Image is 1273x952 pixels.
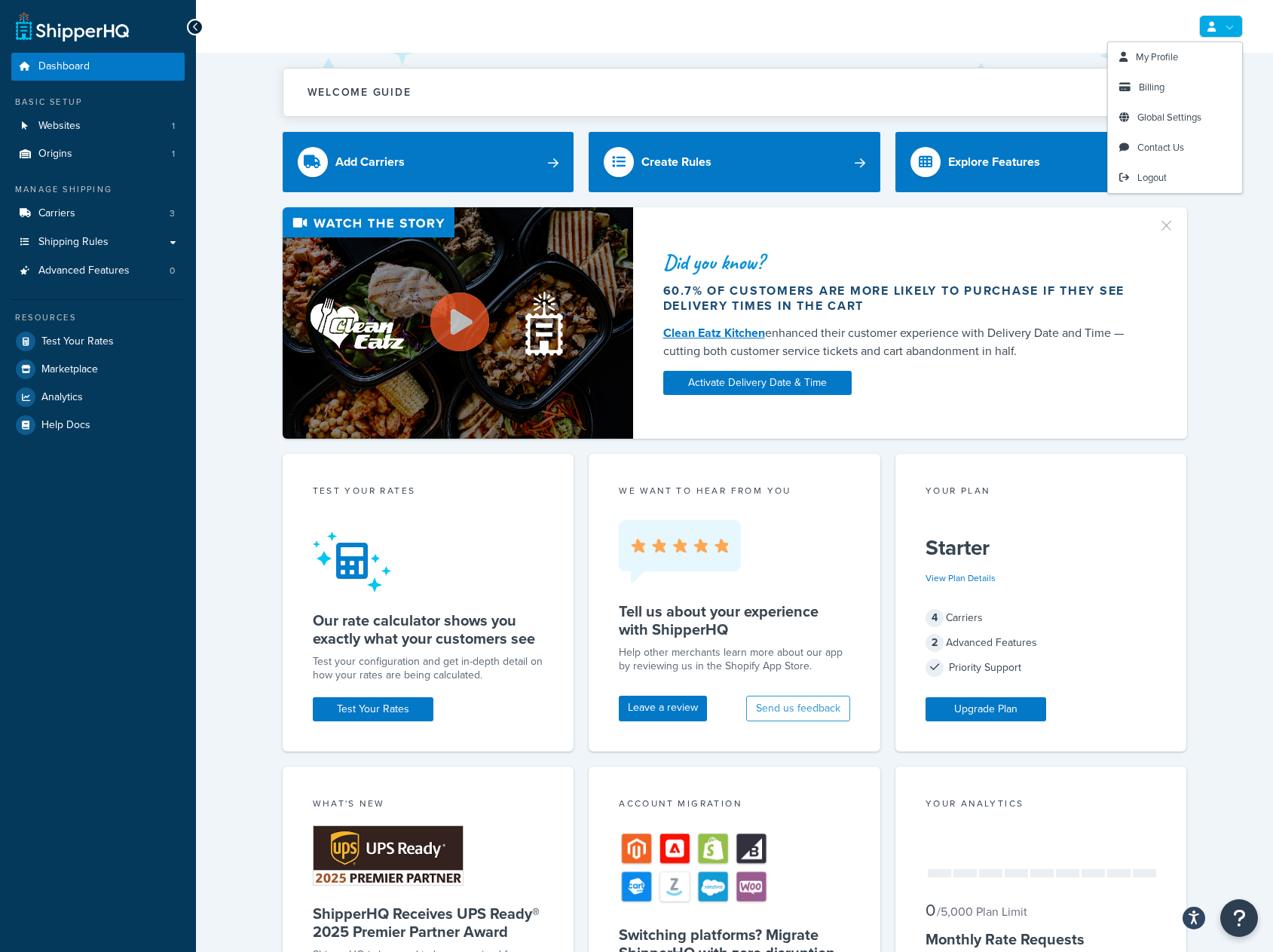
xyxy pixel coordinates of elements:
[11,228,185,256] a: Shipping Rules
[11,384,185,411] a: Analytics
[11,112,185,140] li: Websites
[313,697,433,721] a: Test Your Rates
[926,632,1157,654] div: Advanced Features
[11,200,185,228] li: Carriers
[335,152,405,173] div: Add Carriers
[41,419,90,432] span: Help Docs
[926,536,1157,560] h5: Starter
[1108,42,1242,72] a: My Profile
[926,697,1046,721] a: Upgrade Plan
[926,571,996,585] a: View Plan Details
[11,96,185,109] div: Basic Setup
[38,265,130,277] span: Advanced Features
[1108,103,1242,133] a: Global Settings
[11,257,185,285] li: Advanced Features
[313,484,544,501] div: Test your rates
[926,930,1157,948] h5: Monthly Rate Requests
[11,328,185,355] a: Test Your Rates
[313,797,544,814] div: What's New
[926,634,944,652] span: 2
[1139,80,1164,94] span: Billing
[746,696,850,721] button: Send us feedback
[11,311,185,324] div: Resources
[283,132,574,192] a: Add Carriers
[1220,899,1258,937] button: Open Resource Center
[313,611,544,647] h5: Our rate calculator shows you exactly what your customers see
[38,120,81,133] span: Websites
[11,140,185,168] li: Origins
[619,602,850,638] h5: Tell us about your experience with ShipperHQ
[663,324,765,341] a: Clean Eatz Kitchen
[1108,72,1242,103] a: Billing
[948,152,1040,173] div: Explore Features
[11,412,185,439] a: Help Docs
[11,140,185,168] a: Origins1
[641,152,711,173] div: Create Rules
[619,696,707,721] a: Leave a review
[926,484,1157,501] div: Your Plan
[937,903,1027,920] small: / 5,000 Plan Limit
[589,132,880,192] a: Create Rules
[41,363,98,376] span: Marketplace
[283,207,633,439] img: Video thumbnail
[663,252,1140,273] div: Did you know?
[663,324,1140,360] div: enhanced their customer experience with Delivery Date and Time — cutting both customer service ti...
[313,655,544,682] div: Test your configuration and get in-depth detail on how your rates are being calculated.
[11,53,185,81] a: Dashboard
[283,69,1186,116] button: Welcome Guide
[895,132,1187,192] a: Explore Features
[926,609,944,627] span: 4
[1137,170,1167,185] span: Logout
[38,148,72,161] span: Origins
[926,797,1157,814] div: Your Analytics
[308,87,412,98] h2: Welcome Guide
[1108,133,1242,163] a: Contact Us
[38,236,109,249] span: Shipping Rules
[172,120,175,133] span: 1
[926,657,1157,678] div: Priority Support
[619,797,850,814] div: Account Migration
[1136,50,1178,64] span: My Profile
[41,391,83,404] span: Analytics
[663,371,852,395] a: Activate Delivery Date & Time
[41,335,114,348] span: Test Your Rates
[1137,110,1201,124] span: Global Settings
[170,265,175,277] span: 0
[11,112,185,140] a: Websites1
[11,183,185,196] div: Manage Shipping
[1108,163,1242,193] a: Logout
[663,283,1140,314] div: 60.7% of customers are more likely to purchase if they see delivery times in the cart
[619,484,850,497] p: we want to hear from you
[926,608,1157,629] div: Carriers
[11,356,185,383] a: Marketplace
[619,646,850,673] p: Help other merchants learn more about our app by reviewing us in the Shopify App Store.
[170,207,175,220] span: 3
[172,148,175,161] span: 1
[38,60,90,73] span: Dashboard
[11,200,185,228] a: Carriers3
[11,257,185,285] a: Advanced Features0
[1137,140,1184,155] span: Contact Us
[313,905,544,941] h5: ShipperHQ Receives UPS Ready® 2025 Premier Partner Award
[38,207,75,220] span: Carriers
[926,898,935,923] span: 0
